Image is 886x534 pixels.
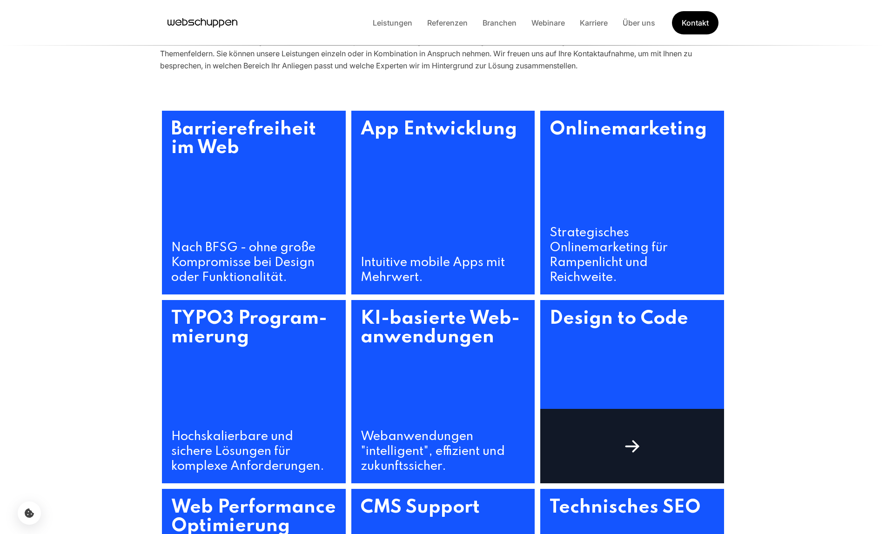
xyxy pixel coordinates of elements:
[420,18,475,27] a: Referenzen
[365,18,420,27] a: Leistungen
[351,300,535,430] h3: KI-basierte Web­anwen­dungen
[540,111,724,294] a: Online­marketing Strategisches Onlinemarketing für Rampenlicht und Reichweite.
[162,111,346,240] h3: Barriere­freiheit im Web
[162,429,346,483] h4: Hochskalierbare und sichere Lösungen für komplexe Anforderungen.
[351,300,535,484] a: KI-basierte Web­anwen­dungen Webanwendungen "intelligent", effizient und zukunftssicher.
[540,226,724,294] h4: Strategisches Onlinemarketing für Rampenlicht und Reichweite.
[672,11,718,34] a: Get Started
[160,35,726,72] div: Das Feld der Webentwicklung ist ein breites. Wir sind Experten auf Beratungs- und Umsetzungsebene...
[18,501,41,525] button: Cookie-Einstellungen öffnen
[162,300,346,484] a: TYPO3 Program­mierung Hochskalierbare und sichere Lösungen für komplexe Anforderungen.
[524,18,572,27] a: Webinare
[351,111,535,294] a: App Entwicklung Intuitive mobile Apps mit Mehrwert.
[475,18,524,27] a: Branchen
[162,300,346,430] h3: TYPO3 Program­mierung
[540,300,724,484] a: Design to Code Aus kreativen Visionen machen wir pixelgenaue Realität.
[162,240,346,294] h4: Nach BFSG - ohne große Kompromisse bei Design oder Funktionalität.
[615,18,663,27] a: Über uns
[162,111,346,294] a: Barriere­freiheit im Web Nach BFSG - ohne große Kompromisse bei Design oder Funktionalität.
[572,18,615,27] a: Karriere
[351,429,535,483] h4: Webanwendungen "intelligent", effizient und zukunftssicher.
[168,16,237,30] a: Hauptseite besuchen
[540,300,724,430] h3: Design to Code
[351,111,535,255] h3: App Entwicklung
[540,111,724,226] h3: Online­marketing
[351,255,535,294] h4: Intuitive mobile Apps mit Mehrwert.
